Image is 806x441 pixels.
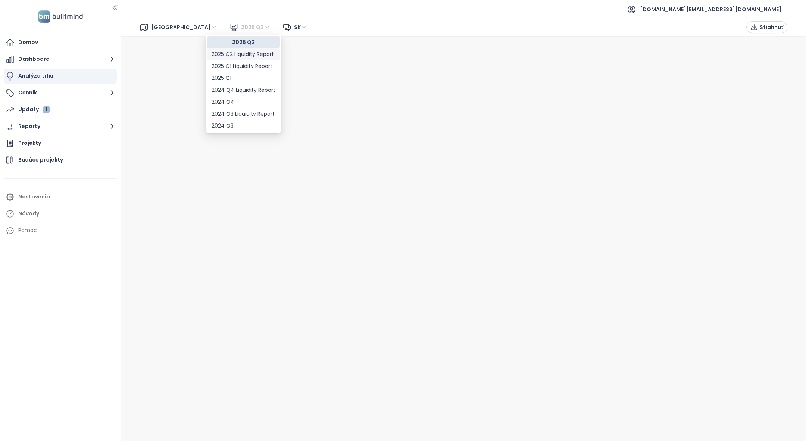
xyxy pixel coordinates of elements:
a: Domov [4,35,117,50]
div: 1 [43,106,50,113]
div: 2024 Q3 Liquidity Report [212,110,275,118]
div: 2024 Q4 Liquidity Report [212,86,275,94]
div: Projekty [18,138,41,148]
span: [DOMAIN_NAME][EMAIL_ADDRESS][DOMAIN_NAME] [640,0,781,18]
div: Updaty [18,105,50,114]
div: Pomoc [18,226,37,235]
div: Pomoc [4,223,117,238]
a: Budúce projekty [4,153,117,168]
div: 2025 Q1 [212,74,275,82]
button: Stiahnuť [746,21,787,33]
iframe: Canva report [121,37,806,422]
div: 2024 Q3 [207,120,280,132]
div: Návody [18,209,39,218]
span: Bratislava [151,22,218,33]
div: 2024 Q3 [212,122,275,130]
a: Analýza trhu [4,69,117,84]
img: logo [36,9,85,24]
div: 2025 Q1 Liquidity Report [207,60,280,72]
div: 2024 Q4 [212,98,275,106]
a: Nastavenia [4,190,117,204]
div: 2025 Q2 Liquidity Report [212,50,275,58]
a: Návody [4,206,117,221]
button: Dashboard [4,52,117,67]
div: Domov [18,38,38,47]
div: 2024 Q4 Liquidity Report [207,84,280,96]
div: 2024 Q4 [207,96,280,108]
div: 2025 Q2 [212,38,275,46]
div: Nastavenia [18,192,50,201]
button: Reporty [4,119,117,134]
a: Updaty 1 [4,102,117,117]
span: 2025 Q2 [241,22,271,33]
span: Stiahnuť [760,23,783,31]
div: Analýza trhu [18,71,53,81]
div: 2024 Q3 Liquidity Report [207,108,280,120]
button: Cenník [4,85,117,100]
div: Budúce projekty [18,155,63,165]
div: 2025 Q1 [207,72,280,84]
a: Projekty [4,136,117,151]
div: 2025 Q1 Liquidity Report [212,62,275,70]
div: 2025 Q2 Liquidity Report [207,48,280,60]
span: sk [294,22,307,33]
